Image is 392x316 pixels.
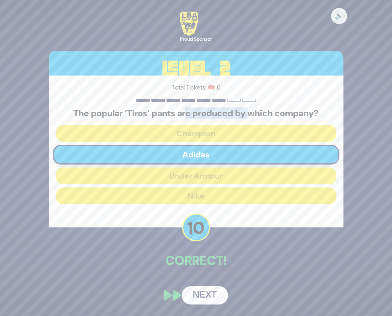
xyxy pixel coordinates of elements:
p: Correct! [49,251,343,270]
button: 🔊 [331,8,347,24]
img: LBA [180,12,198,36]
button: Under Armour [56,167,336,184]
h3: Level 2 [49,51,343,87]
p: Total Tickets: 🎟️ 6 [56,83,336,92]
button: Next [182,286,228,304]
div: Proud Sponsor [180,36,212,43]
h5: The popular ‘Tiros’ pants are produced by which company? [56,108,336,119]
button: Adidas [53,145,339,165]
button: Nike [56,187,336,204]
p: 10 [182,213,210,241]
button: Champion [56,125,336,142]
